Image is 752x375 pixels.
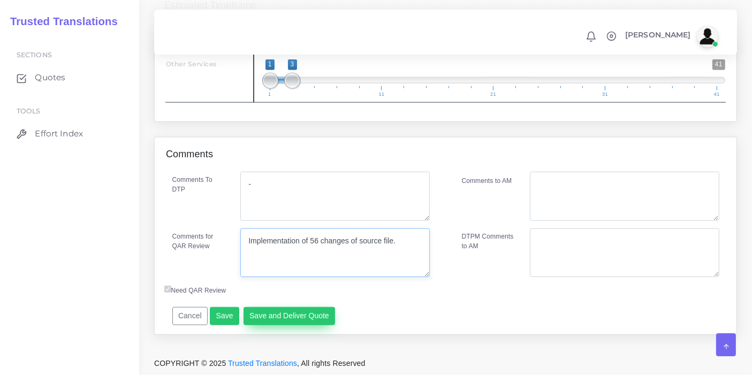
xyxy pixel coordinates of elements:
[712,59,725,70] span: 41
[172,232,225,251] label: Comments for QAR Review
[712,92,721,97] span: 41
[244,307,336,325] button: Save and Deliver Quote
[267,92,273,97] span: 1
[172,175,225,194] label: Comments To DTP
[172,307,208,325] button: Cancel
[625,31,691,39] span: [PERSON_NAME]
[164,286,171,293] input: Need QAR Review
[297,358,365,369] span: , All rights Reserved
[35,128,83,140] span: Effort Index
[462,176,512,186] label: Comments to AM
[17,51,52,59] span: Sections
[620,26,722,47] a: [PERSON_NAME]avatar
[154,358,366,369] span: COPYRIGHT © 2025
[172,311,208,320] a: Cancel
[210,307,239,325] button: Save
[8,123,131,145] a: Effort Index
[601,92,610,97] span: 31
[17,107,41,115] span: Tools
[3,15,118,28] h2: Trusted Translations
[288,59,297,70] span: 3
[166,60,217,68] strong: Other Services
[265,59,275,70] span: 1
[228,359,297,368] a: Trusted Translations
[164,286,226,295] label: Need QAR Review
[697,26,718,47] img: avatar
[35,72,65,83] span: Quotes
[489,92,498,97] span: 21
[377,92,386,97] span: 11
[3,13,118,30] a: Trusted Translations
[166,149,213,160] h4: Comments
[462,232,514,251] label: DTPM Comments to AM
[8,66,131,89] a: Quotes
